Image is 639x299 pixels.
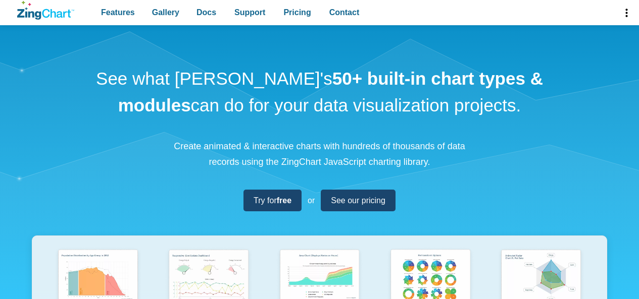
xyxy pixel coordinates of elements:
span: Features [101,6,135,19]
span: Docs [196,6,216,19]
span: See our pricing [331,194,385,207]
a: Try forfree [243,190,302,211]
a: See our pricing [321,190,396,211]
span: Contact [329,6,360,19]
strong: 50+ built-in chart types & modules [118,69,543,115]
span: Try for [254,194,291,207]
h1: See what [PERSON_NAME]'s can do for your data visualization projects. [92,66,547,118]
span: Gallery [152,6,179,19]
strong: free [277,196,291,205]
span: Pricing [283,6,311,19]
span: Support [234,6,265,19]
p: Create animated & interactive charts with hundreds of thousands of data records using the ZingCha... [168,139,471,169]
span: or [308,194,315,207]
a: ZingChart Logo. Click to return to the homepage [17,1,74,20]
